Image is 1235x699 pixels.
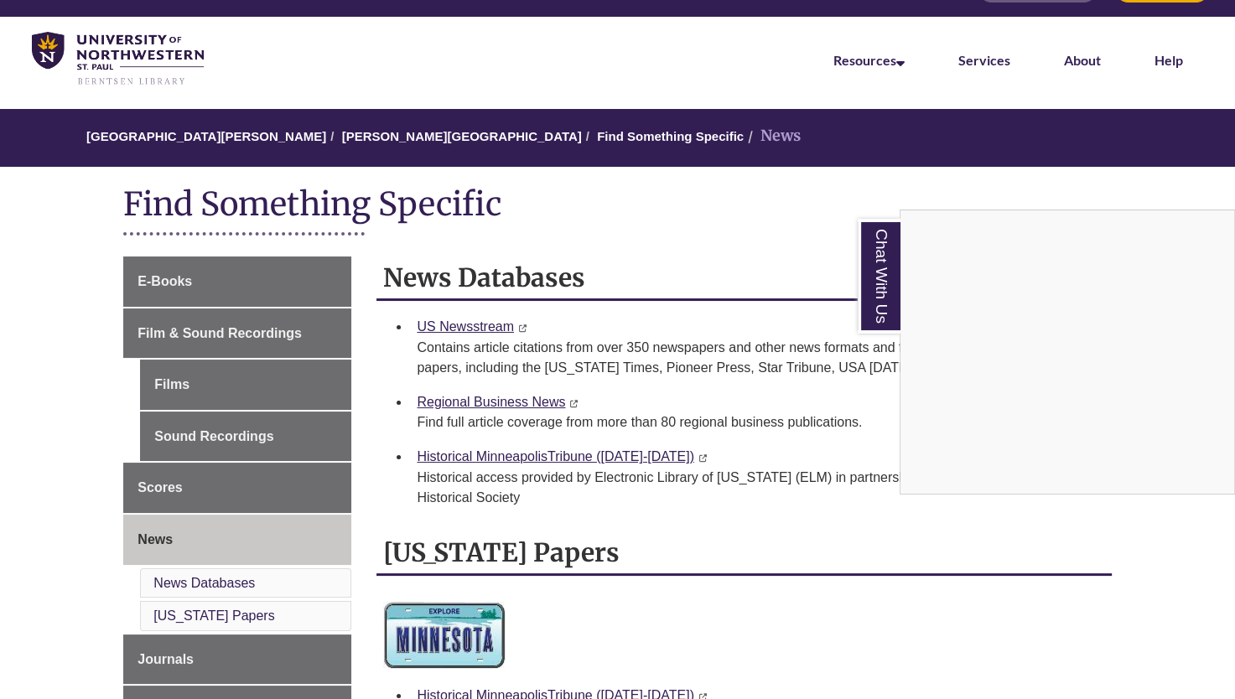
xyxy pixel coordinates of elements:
a: Resources [833,52,905,68]
a: Help [1155,52,1183,68]
a: Services [958,52,1010,68]
img: UNWSP Library Logo [32,32,204,86]
a: About [1064,52,1101,68]
a: Chat With Us [858,219,900,334]
div: Chat With Us [900,210,1235,494]
iframe: Chat Widget [900,210,1234,494]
